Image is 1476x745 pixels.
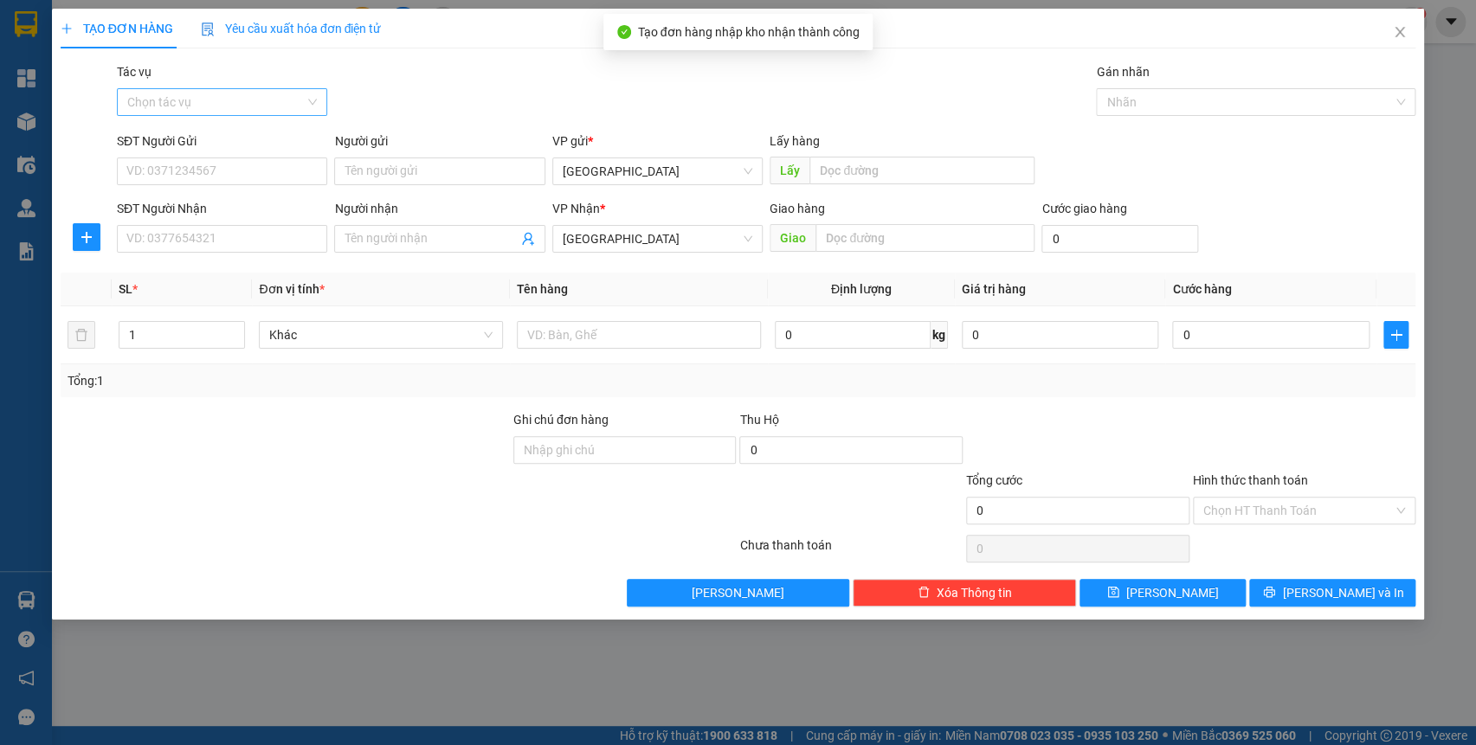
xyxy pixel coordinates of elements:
input: Cước giao hàng [1041,225,1198,253]
span: Lấy [770,157,809,184]
span: Tổng cước [966,473,1022,487]
span: Thu Hộ [739,413,778,427]
button: plus [73,223,100,251]
span: Giao [770,224,815,252]
span: save [1107,586,1119,600]
label: Hình thức thanh toán [1193,473,1308,487]
span: VP Nhận [552,202,600,215]
input: 0 [962,321,1158,349]
label: Ghi chú đơn hàng [513,413,609,427]
span: plus [1384,328,1408,342]
label: Cước giao hàng [1041,202,1126,215]
div: Người gửi [334,132,545,151]
div: Người nhận [334,199,545,218]
span: Khác [269,322,493,348]
div: Tổng: 1 [68,371,570,390]
span: Xóa Thông tin [937,583,1012,602]
span: Lấy hàng [770,134,820,148]
span: plus [61,22,73,35]
span: kg [931,321,948,349]
span: Bình Định [563,158,752,184]
label: Gán nhãn [1096,65,1149,79]
span: printer [1263,586,1275,600]
span: Yêu cầu xuất hóa đơn điện tử [201,22,382,35]
div: VP gửi [552,132,763,151]
div: SĐT Người Gửi [117,132,327,151]
span: close [1393,25,1407,39]
span: TẠO ĐƠN HÀNG [61,22,173,35]
span: check-circle [617,25,631,39]
span: Giao hàng [770,202,825,215]
span: Giá trị hàng [962,282,1026,296]
span: Cước hàng [1172,282,1231,296]
span: Đà Nẵng [563,226,752,252]
input: Dọc đường [815,224,1034,252]
div: Chưa thanh toán [738,536,964,566]
span: [PERSON_NAME] [692,583,784,602]
span: Tên hàng [517,282,568,296]
input: Dọc đường [809,157,1034,184]
img: icon [201,22,215,36]
span: Tạo đơn hàng nhập kho nhận thành công [638,25,860,39]
span: [PERSON_NAME] [1126,583,1219,602]
button: [PERSON_NAME] [627,579,850,607]
input: VD: Bàn, Ghế [517,321,761,349]
span: [PERSON_NAME] và In [1282,583,1403,602]
input: Ghi chú đơn hàng [513,436,737,464]
span: SL [119,282,132,296]
button: Close [1376,9,1424,57]
span: delete [918,586,930,600]
button: printer[PERSON_NAME] và In [1249,579,1415,607]
button: plus [1383,321,1408,349]
button: delete [68,321,95,349]
span: Định lượng [831,282,892,296]
span: Đơn vị tính [259,282,324,296]
span: user-add [521,232,535,246]
div: SĐT Người Nhận [117,199,327,218]
label: Tác vụ [117,65,151,79]
span: plus [74,230,100,244]
button: save[PERSON_NAME] [1080,579,1246,607]
button: deleteXóa Thông tin [853,579,1076,607]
